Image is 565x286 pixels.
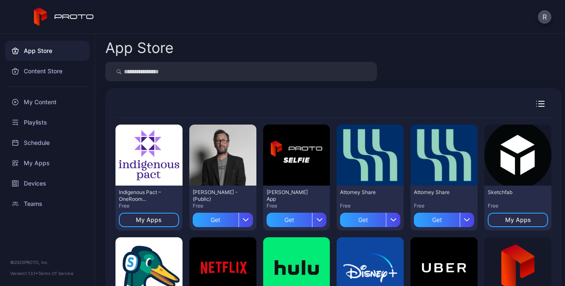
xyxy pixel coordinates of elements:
[488,203,548,209] div: Free
[119,189,166,203] div: Indigenous Pact – OneRoom Interactive Hologram
[10,271,38,276] span: Version 1.13.1 •
[267,213,312,227] div: Get
[10,259,84,266] div: © 2025 PROTO, Inc.
[414,189,461,196] div: Attorney Share
[119,213,179,227] button: My Apps
[5,133,90,153] a: Schedule
[193,209,253,227] button: Get
[119,203,179,209] div: Free
[38,271,73,276] a: Terms Of Service
[340,209,400,227] button: Get
[267,203,327,209] div: Free
[488,189,534,196] div: Sketchfab
[5,92,90,112] a: My Content
[193,203,253,209] div: Free
[414,203,474,209] div: Free
[340,189,387,196] div: Attorney Share
[5,173,90,194] a: Devices
[267,209,327,227] button: Get
[538,10,551,24] button: R
[105,41,174,55] div: App Store
[340,203,400,209] div: Free
[193,189,239,203] div: David N Persona - (Public)
[5,194,90,214] a: Teams
[5,112,90,133] a: Playlists
[5,61,90,81] a: Content Store
[5,153,90,173] a: My Apps
[267,189,313,203] div: David Selfie App
[414,213,460,227] div: Get
[340,213,386,227] div: Get
[136,217,162,223] div: My Apps
[5,41,90,61] a: App Store
[414,209,474,227] button: Get
[193,213,239,227] div: Get
[488,213,548,227] button: My Apps
[505,217,531,223] div: My Apps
